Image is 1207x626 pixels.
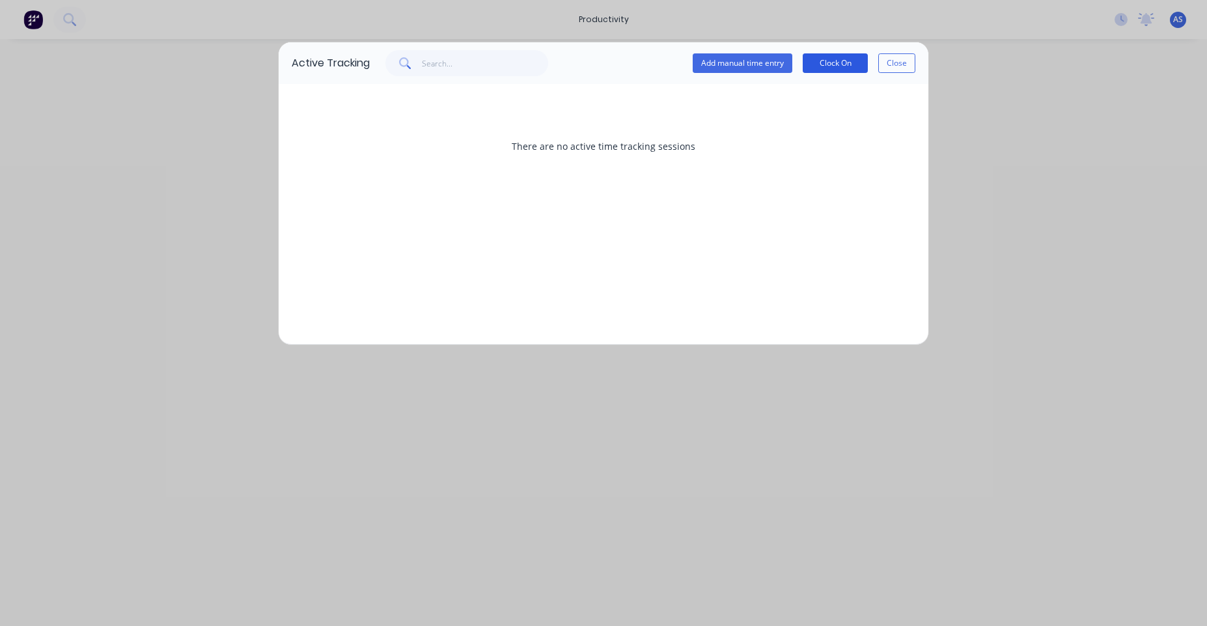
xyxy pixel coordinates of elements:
button: Clock On [803,53,868,73]
div: There are no active time tracking sessions [292,97,915,195]
div: Active Tracking [292,55,370,71]
button: Add manual time entry [693,53,792,73]
input: Search... [422,50,549,76]
button: Close [878,53,915,73]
